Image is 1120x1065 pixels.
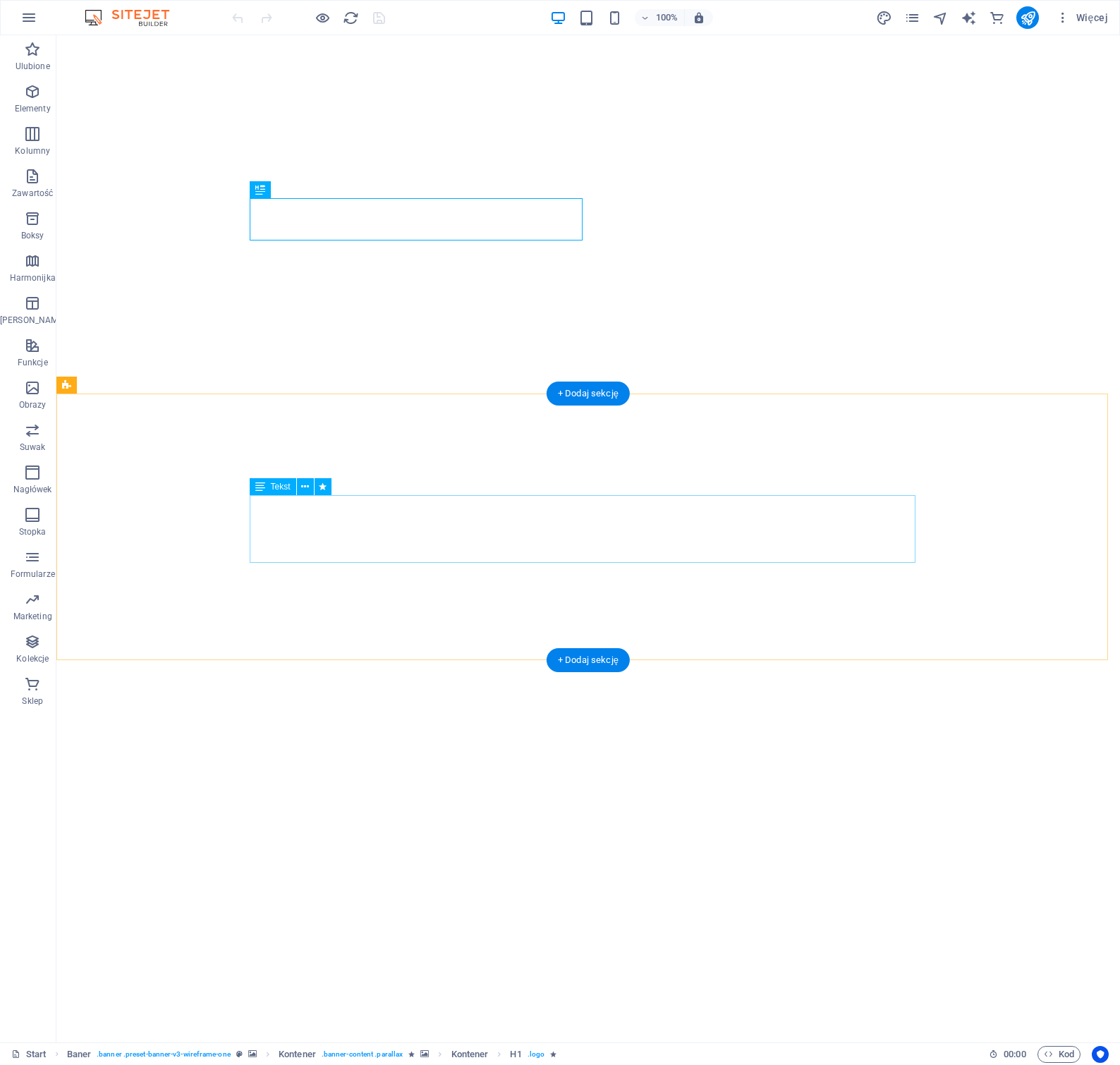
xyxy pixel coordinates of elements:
[15,103,51,114] p: Elementy
[248,1050,257,1058] i: Ten element zawiera tło
[16,61,50,72] p: Ulubione
[1044,1046,1074,1063] span: Kod
[1092,1046,1109,1063] button: Usercentrics
[528,1046,544,1063] span: . logo
[875,9,892,26] button: design
[656,9,678,26] h6: 100%
[314,9,331,26] button: Kliknij tutaj, aby wyjść z trybu podglądu i kontynuować edycję
[1050,6,1114,29] button: Więcej
[343,10,359,26] i: Przeładuj stronę
[451,1046,489,1063] span: Kliknij, aby zaznaczyć. Kliknij dwukrotnie, aby edytować
[342,9,359,26] button: reload
[903,9,920,26] button: pages
[1004,1046,1025,1063] span: 00 00
[81,9,187,26] img: Editor Logo
[19,526,47,537] p: Stopka
[67,1046,557,1063] nav: breadcrumb
[635,9,685,26] button: 100%
[10,272,56,284] p: Harmonijka
[19,399,47,410] p: Obrazy
[932,10,949,26] i: Nawigator
[547,382,630,406] div: + Dodaj sekcję
[1056,11,1108,25] span: Więcej
[932,9,949,26] button: navigator
[236,1050,243,1058] i: Ten element jest konfigurowalnym ustawieniem wstępnym
[1014,1049,1016,1059] span: :
[989,10,1005,26] i: Sklep
[279,1046,316,1063] span: Kliknij, aby zaznaczyć. Kliknij dwukrotnie, aby edytować
[97,1046,231,1063] span: . banner .preset-banner-v3-wireframe-one
[20,442,46,453] p: Suwak
[16,653,49,664] p: Kolekcje
[408,1050,415,1058] i: Element zawiera animację
[547,648,630,672] div: + Dodaj sekcję
[876,10,892,26] i: Projekt (Ctrl+Alt+Y)
[693,11,705,24] i: Po zmianie rozmiaru automatycznie dostosowuje poziom powiększenia do wybranego urządzenia.
[989,1046,1026,1063] h6: Czas sesji
[988,9,1005,26] button: commerce
[13,611,52,622] p: Marketing
[13,484,52,495] p: Nagłówek
[1020,10,1036,26] i: Opublikuj
[510,1046,521,1063] span: Kliknij, aby zaznaczyć. Kliknij dwukrotnie, aby edytować
[11,1046,47,1063] a: Kliknij, aby anulować zaznaczenie. Kliknij dwukrotnie, aby otworzyć Strony
[18,357,48,368] p: Funkcje
[15,145,50,157] p: Kolumny
[961,10,977,26] i: AI Writer
[271,482,291,491] span: Tekst
[550,1050,556,1058] i: Element zawiera animację
[21,230,44,241] p: Boksy
[904,10,920,26] i: Strony (Ctrl+Alt+S)
[22,695,43,707] p: Sklep
[1016,6,1039,29] button: publish
[960,9,977,26] button: text_generator
[420,1050,429,1058] i: Ten element zawiera tło
[11,568,55,580] p: Formularze
[67,1046,91,1063] span: Kliknij, aby zaznaczyć. Kliknij dwukrotnie, aby edytować
[12,188,53,199] p: Zawartość
[322,1046,403,1063] span: . banner-content .parallax
[1037,1046,1081,1063] button: Kod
